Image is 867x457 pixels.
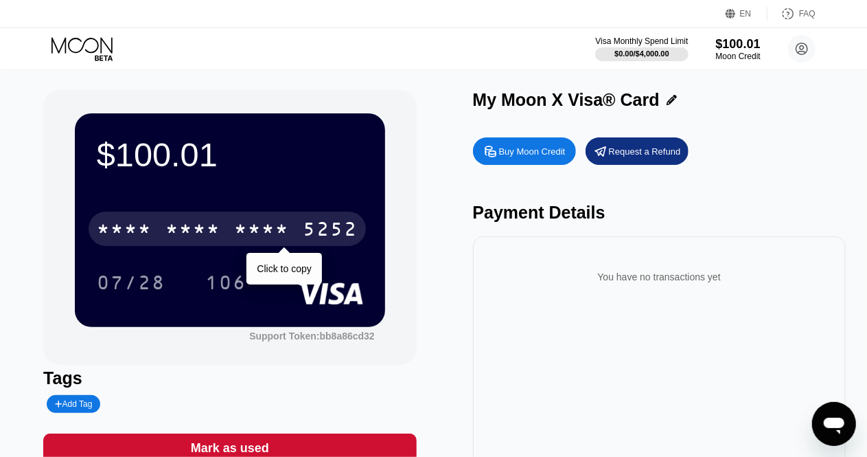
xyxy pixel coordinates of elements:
[499,146,566,157] div: Buy Moon Credit
[595,36,688,61] div: Visa Monthly Spend Limit$0.00/$4,000.00
[767,7,816,21] div: FAQ
[86,265,176,300] div: 07/28
[716,37,761,61] div: $100.01Moon Credit
[191,441,269,456] div: Mark as used
[609,146,681,157] div: Request a Refund
[97,135,363,174] div: $100.01
[614,49,669,58] div: $0.00 / $4,000.00
[716,37,761,52] div: $100.01
[595,36,688,46] div: Visa Monthly Spend Limit
[249,331,375,342] div: Support Token:bb8a86cd32
[195,265,257,300] div: 106
[716,52,761,61] div: Moon Credit
[257,263,311,274] div: Click to copy
[97,274,165,296] div: 07/28
[55,399,92,409] div: Add Tag
[205,274,246,296] div: 106
[43,368,416,388] div: Tags
[249,331,375,342] div: Support Token: bb8a86cd32
[740,9,752,19] div: EN
[473,90,660,110] div: My Moon X Visa® Card
[473,137,576,165] div: Buy Moon Credit
[586,137,689,165] div: Request a Refund
[726,7,767,21] div: EN
[473,203,846,223] div: Payment Details
[484,258,835,296] div: You have no transactions yet
[799,9,816,19] div: FAQ
[303,220,358,242] div: 5252
[812,402,856,446] iframe: Button to launch messaging window
[47,395,100,413] div: Add Tag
